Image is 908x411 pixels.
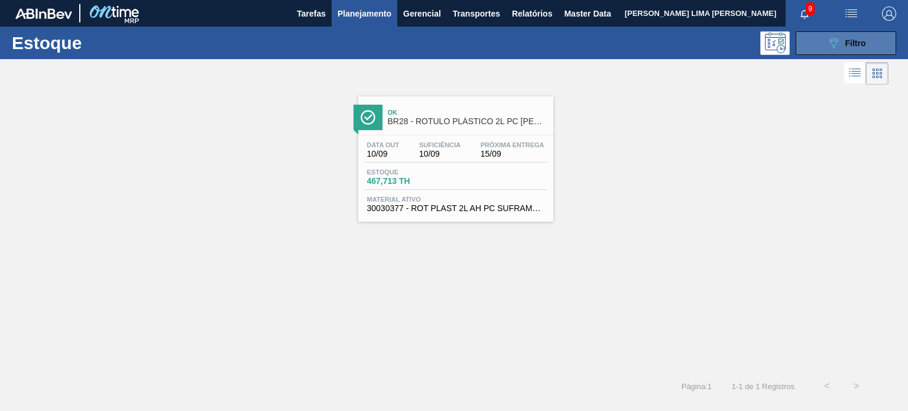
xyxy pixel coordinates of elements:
span: Próxima Entrega [481,141,544,148]
span: 10/09 [419,150,461,158]
button: Notificações [786,5,823,22]
span: 1 - 1 de 1 Registros [729,382,794,391]
span: Tarefas [297,7,326,21]
span: Estoque [367,169,450,176]
img: TNhmsLtSVTkK8tSr43FrP2fwEKptu5GPRR3wAAAABJRU5ErkJggg== [15,8,72,19]
span: Data out [367,141,400,148]
h1: Estoque [12,36,181,50]
span: Master Data [564,7,611,21]
div: Pogramando: nenhum usuário selecionado [760,31,790,55]
button: > [842,371,871,401]
button: Filtro [796,31,896,55]
div: Visão em Cards [866,62,888,85]
a: ÍconeOkBR28 - RÓTULO PLÁSTICO 2L PC [PERSON_NAME] AHData out10/09Suficiência10/09Próxima Entrega1... [349,88,559,222]
span: Relatórios [512,7,552,21]
span: Filtro [845,38,866,48]
img: userActions [844,7,858,21]
span: Gerencial [403,7,441,21]
span: BR28 - RÓTULO PLÁSTICO 2L PC SUFRAMA AH [388,117,547,126]
span: 467,713 TH [367,177,450,186]
div: Visão em Lista [844,62,866,85]
span: 9 [806,2,815,15]
span: Planejamento [338,7,391,21]
span: 30030377 - ROT PLAST 2L AH PC SUFRAMA NIV24 [367,204,544,213]
button: < [812,371,842,401]
img: Logout [882,7,896,21]
span: Suficiência [419,141,461,148]
span: Página : 1 [682,382,712,391]
span: 10/09 [367,150,400,158]
img: Ícone [361,110,375,125]
span: Material ativo [367,196,544,203]
span: Ok [388,109,547,116]
span: Transportes [453,7,500,21]
span: 15/09 [481,150,544,158]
